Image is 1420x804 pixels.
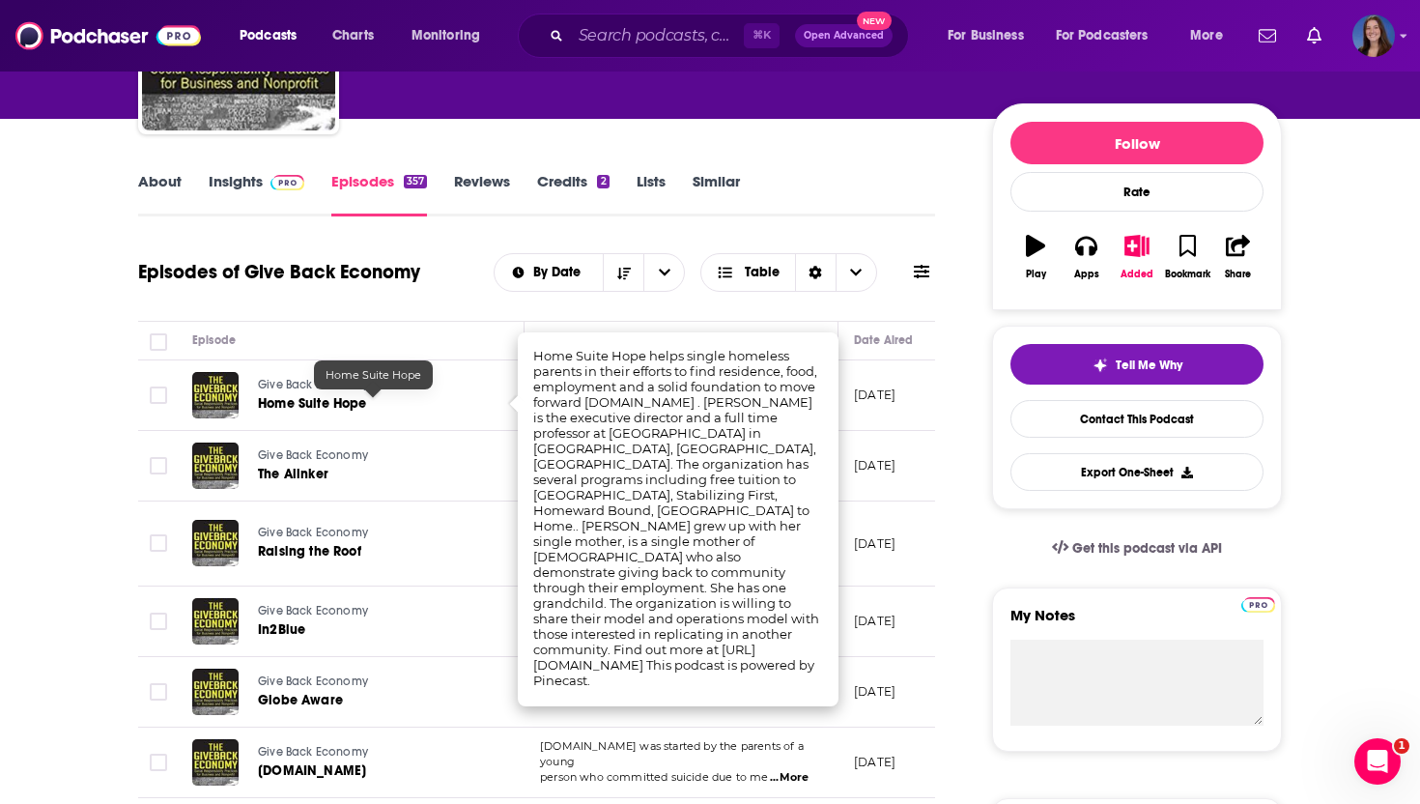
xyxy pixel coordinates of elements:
span: Give Back Economy [258,378,368,391]
span: In2Blue [258,621,305,638]
button: open menu [398,20,505,51]
a: About [138,172,182,216]
a: [DOMAIN_NAME] [258,761,488,781]
button: open menu [226,20,322,51]
img: User Profile [1352,14,1395,57]
div: Share [1225,269,1251,280]
button: open menu [643,254,684,291]
span: Home Suite Hope helps single homeless parents in their efforts to find residence, food, employmen... [533,348,819,688]
div: Episode [192,329,236,352]
button: open menu [934,20,1048,51]
button: Apps [1061,222,1111,292]
span: Get this podcast via API [1072,540,1222,557]
a: Pro website [1241,594,1275,613]
span: Tell Me Why [1116,358,1182,373]
p: [DATE] [854,613,895,629]
a: In2Blue [258,620,488,640]
p: [DATE] [854,387,895,403]
button: Follow [1010,122,1264,164]
span: Toggle select row [150,754,167,771]
span: Toggle select row [150,534,167,552]
span: Charts [332,22,374,49]
span: 1 [1394,738,1409,754]
img: tell me why sparkle [1093,358,1108,373]
button: open menu [495,266,604,279]
button: Choose View [700,253,877,292]
iframe: Intercom live chat [1354,738,1401,785]
a: InsightsPodchaser Pro [209,172,304,216]
button: Bookmark [1162,222,1212,292]
div: Bookmark [1165,269,1210,280]
span: The Alinker [258,466,328,482]
span: For Podcasters [1056,22,1149,49]
span: Table [745,266,780,279]
a: Show notifications dropdown [1299,19,1329,52]
div: Apps [1074,269,1099,280]
span: Raising the Roof [258,543,361,560]
div: Play [1026,269,1046,280]
span: New [857,12,892,30]
button: open menu [1043,20,1177,51]
span: [DOMAIN_NAME] [258,762,366,779]
span: Give Back Economy [258,526,368,539]
span: Give Back Economy [258,448,368,462]
a: Similar [693,172,740,216]
h1: Episodes of Give Back Economy [138,260,420,284]
button: tell me why sparkleTell Me Why [1010,344,1264,385]
a: Home Suite Hope [258,394,488,414]
a: Give Back Economy [258,674,488,691]
input: Search podcasts, credits, & more... [571,20,744,51]
button: open menu [1177,20,1247,51]
span: ...More [770,770,809,786]
a: Episodes357 [331,172,427,216]
a: Globe Aware [258,691,488,710]
button: Export One-Sheet [1010,453,1264,491]
span: Toggle select row [150,613,167,630]
span: Toggle select row [150,387,167,404]
p: [DATE] [854,683,895,700]
div: Date Aired [854,329,913,352]
a: Get this podcast via API [1037,525,1237,572]
img: Podchaser - Follow, Share and Rate Podcasts [15,17,201,54]
div: Rate [1010,172,1264,212]
p: [DATE] [854,457,895,474]
a: Lists [637,172,666,216]
a: Contact This Podcast [1010,400,1264,438]
button: Play [1010,222,1061,292]
span: Monitoring [412,22,480,49]
span: Toggle select row [150,683,167,701]
button: Share [1213,222,1264,292]
div: Search podcasts, credits, & more... [536,14,927,58]
a: Reviews [454,172,510,216]
span: [DOMAIN_NAME] was started by the parents of a young [540,739,804,768]
h2: Choose List sort [494,253,686,292]
span: Podcasts [240,22,297,49]
span: Home Suite Hope [258,395,367,412]
a: Charts [320,20,385,51]
div: 357 [404,175,427,188]
img: Podchaser Pro [1241,597,1275,613]
span: Logged in as emmadonovan [1352,14,1395,57]
a: The Alinker [258,465,488,484]
a: Show notifications dropdown [1251,19,1284,52]
span: Open Advanced [804,31,884,41]
span: person who committed suicide due to me [540,770,769,784]
button: Added [1112,222,1162,292]
a: Give Back Economy [258,525,488,542]
button: Show profile menu [1352,14,1395,57]
span: By Date [533,266,587,279]
span: For Business [948,22,1024,49]
span: Home Suite Hope [326,368,421,382]
button: Open AdvancedNew [795,24,893,47]
span: ⌘ K [744,23,780,48]
div: Description [540,329,602,352]
span: Give Back Economy [258,745,368,759]
div: 2 [597,175,609,188]
a: Give Back Economy [258,377,488,394]
a: Credits2 [537,172,609,216]
p: [DATE] [854,535,895,552]
button: Sort Direction [603,254,643,291]
button: Column Actions [810,330,834,353]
